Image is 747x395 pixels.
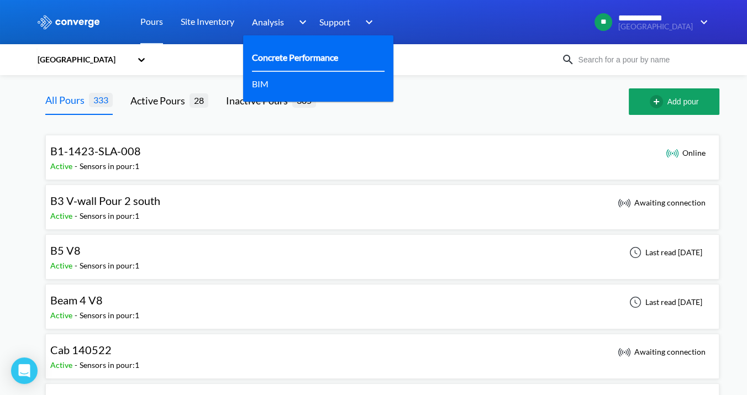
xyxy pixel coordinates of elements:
[50,161,75,171] span: Active
[666,146,679,160] img: online_icon.svg
[45,346,719,356] a: Cab 140522Active-Sensors in pour:1 Awaiting connection
[252,77,269,91] a: BIM
[618,345,706,359] div: Awaiting connection
[80,210,139,222] div: Sensors in pour: 1
[36,54,131,66] div: [GEOGRAPHIC_DATA]
[623,246,706,259] div: Last read [DATE]
[252,50,338,64] a: Concrete Performance
[693,15,711,29] img: downArrow.svg
[618,196,631,209] img: awaiting_connection_icon.svg
[45,92,89,108] div: All Pours
[252,15,284,29] span: Analysis
[50,293,103,307] span: Beam 4 V8
[45,197,719,207] a: B3 V-wall Pour 2 southActive-Sensors in pour:1 Awaiting connection
[11,357,38,384] div: Open Intercom Messenger
[75,310,80,320] span: -
[75,261,80,270] span: -
[623,296,706,309] div: Last read [DATE]
[618,345,631,359] img: awaiting_connection_icon.svg
[292,15,309,29] img: downArrow.svg
[618,196,706,209] div: Awaiting connection
[50,261,75,270] span: Active
[45,148,719,157] a: B1-1423-SLA-008Active-Sensors in pour:1 Online
[75,211,80,220] span: -
[319,15,350,29] span: Support
[75,360,80,370] span: -
[130,93,190,108] div: Active Pours
[80,160,139,172] div: Sensors in pour: 1
[36,15,101,29] img: logo_ewhite.svg
[50,244,81,257] span: B5 V8
[50,144,141,157] span: B1-1423-SLA-008
[45,247,719,256] a: B5 V8Active-Sensors in pour:1Last read [DATE]
[618,23,693,31] span: [GEOGRAPHIC_DATA]
[89,93,113,107] span: 333
[50,310,75,320] span: Active
[50,343,112,356] span: Cab 140522
[45,297,719,306] a: Beam 4 V8Active-Sensors in pour:1Last read [DATE]
[50,194,160,207] span: B3 V-wall Pour 2 south
[575,54,708,66] input: Search for a pour by name
[80,260,139,272] div: Sensors in pour: 1
[666,146,706,160] div: Online
[226,93,292,108] div: Inactive Pours
[358,15,376,29] img: downArrow.svg
[80,309,139,322] div: Sensors in pour: 1
[50,360,75,370] span: Active
[50,211,75,220] span: Active
[650,95,667,108] img: add-circle-outline.svg
[561,53,575,66] img: icon-search.svg
[80,359,139,371] div: Sensors in pour: 1
[75,161,80,171] span: -
[190,93,208,107] span: 28
[629,88,719,115] button: Add pour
